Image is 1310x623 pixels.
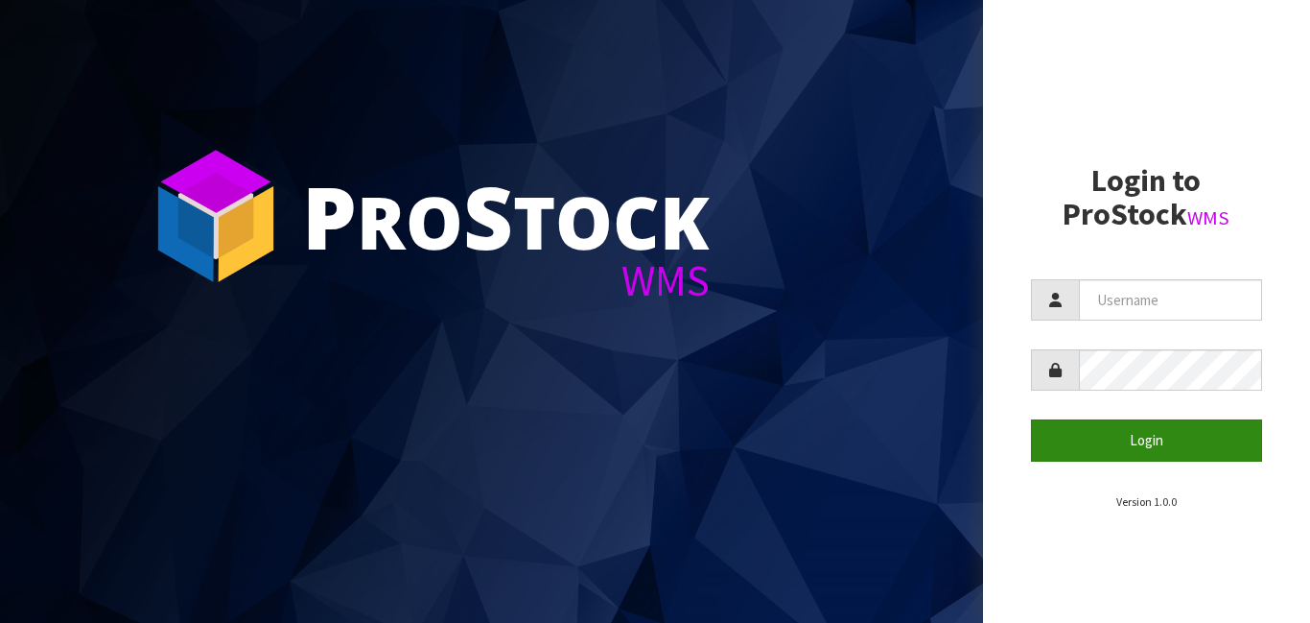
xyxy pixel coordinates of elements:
[1187,205,1229,230] small: WMS
[1079,279,1263,321] input: Username
[1031,419,1263,461] button: Login
[144,144,288,288] img: ProStock Cube
[302,173,710,259] div: ro tock
[463,157,513,275] span: S
[1116,494,1177,509] small: Version 1.0.0
[302,259,710,302] div: WMS
[302,157,357,275] span: P
[1031,164,1263,231] h2: Login to ProStock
